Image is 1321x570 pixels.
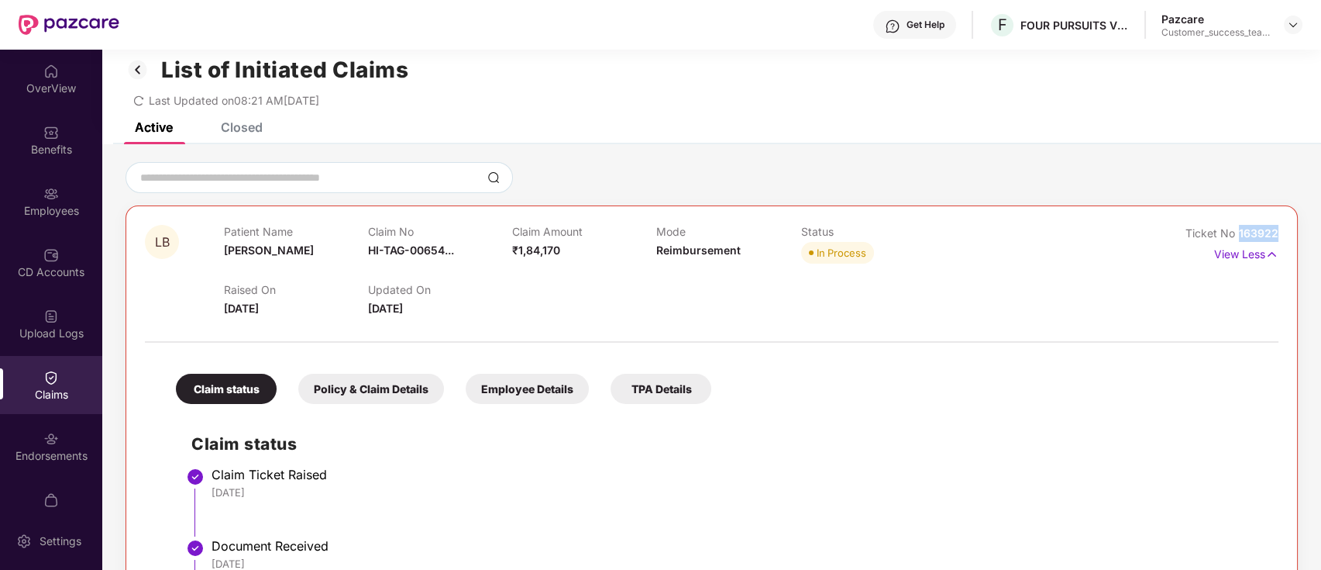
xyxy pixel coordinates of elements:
[1020,18,1129,33] div: FOUR PURSUITS VENTURES PRIVATE LIMITED
[998,16,1007,34] span: F
[155,236,170,249] span: LB
[817,245,866,261] div: In Process
[212,538,1263,554] div: Document Received
[43,431,59,447] img: svg+xml;base64,PHN2ZyBpZD0iRW5kb3JzZW1lbnRzIiB4bWxucz0iaHR0cDovL3d3dy53My5vcmcvMjAwMC9zdmciIHdpZH...
[224,302,259,315] span: [DATE]
[186,539,205,558] img: svg+xml;base64,PHN2ZyBpZD0iU3RlcC1Eb25lLTMyeDMyIiB4bWxucz0iaHR0cDovL3d3dy53My5vcmcvMjAwMC9zdmciIH...
[176,374,277,404] div: Claim status
[224,283,368,296] p: Raised On
[191,431,1263,457] h2: Claim status
[1265,246,1278,263] img: svg+xml;base64,PHN2ZyB4bWxucz0iaHR0cDovL3d3dy53My5vcmcvMjAwMC9zdmciIHdpZHRoPSIxNyIgaGVpZ2h0PSIxNy...
[368,225,512,238] p: Claim No
[149,94,319,107] span: Last Updated on 08:21 AM[DATE]
[43,64,59,79] img: svg+xml;base64,PHN2ZyBpZD0iSG9tZSIgeG1sbnM9Imh0dHA6Ly93d3cudzMub3JnLzIwMDAvc3ZnIiB3aWR0aD0iMjAiIG...
[512,225,656,238] p: Claim Amount
[487,171,500,184] img: svg+xml;base64,PHN2ZyBpZD0iU2VhcmNoLTMyeDMyIiB4bWxucz0iaHR0cDovL3d3dy53My5vcmcvMjAwMC9zdmciIHdpZH...
[212,467,1263,482] div: Claim Ticket Raised
[656,225,800,238] p: Mode
[212,485,1263,499] div: [DATE]
[221,119,263,135] div: Closed
[43,492,59,508] img: svg+xml;base64,PHN2ZyBpZD0iTXlfT3JkZXJzIiBkYXRhLW5hbWU9Ik15IE9yZGVycyIgeG1sbnM9Imh0dHA6Ly93d3cudz...
[1161,26,1270,39] div: Customer_success_team_lead
[43,370,59,385] img: svg+xml;base64,PHN2ZyBpZD0iQ2xhaW0iIHhtbG5zPSJodHRwOi8vd3d3LnczLm9yZy8yMDAwL3N2ZyIgd2lkdGg9IjIwIi...
[43,309,59,324] img: svg+xml;base64,PHN2ZyBpZD0iVXBsb2FkX0xvZ3MiIGRhdGEtbmFtZT0iVXBsb2FkIExvZ3MiIHhtbG5zPSJodHRwOi8vd3...
[611,374,711,404] div: TPA Details
[224,244,314,257] span: [PERSON_NAME]
[466,374,589,404] div: Employee Details
[1239,226,1278,240] span: 163922
[43,247,59,263] img: svg+xml;base64,PHN2ZyBpZD0iQ0RfQWNjb3VudHMiIGRhdGEtbmFtZT0iQ0QgQWNjb3VudHMiIHhtbG5zPSJodHRwOi8vd3...
[186,468,205,486] img: svg+xml;base64,PHN2ZyBpZD0iU3RlcC1Eb25lLTMyeDMyIiB4bWxucz0iaHR0cDovL3d3dy53My5vcmcvMjAwMC9zdmciIH...
[906,19,944,31] div: Get Help
[801,225,945,238] p: Status
[368,283,512,296] p: Updated On
[135,119,173,135] div: Active
[368,302,403,315] span: [DATE]
[1161,12,1270,26] div: Pazcare
[1185,226,1239,240] span: Ticket No
[43,186,59,202] img: svg+xml;base64,PHN2ZyBpZD0iRW1wbG95ZWVzIiB4bWxucz0iaHR0cDovL3d3dy53My5vcmcvMjAwMC9zdmciIHdpZHRoPS...
[43,125,59,140] img: svg+xml;base64,PHN2ZyBpZD0iQmVuZWZpdHMiIHhtbG5zPSJodHRwOi8vd3d3LnczLm9yZy8yMDAwL3N2ZyIgd2lkdGg9Ij...
[126,57,150,83] img: svg+xml;base64,PHN2ZyB3aWR0aD0iMzIiIGhlaWdodD0iMzIiIHZpZXdCb3g9IjAgMCAzMiAzMiIgZmlsbD0ibm9uZSIgeG...
[161,57,408,83] h1: List of Initiated Claims
[512,244,560,257] span: ₹1,84,170
[1214,242,1278,263] p: View Less
[16,534,32,549] img: svg+xml;base64,PHN2ZyBpZD0iU2V0dGluZy0yMHgyMCIgeG1sbnM9Imh0dHA6Ly93d3cudzMub3JnLzIwMDAvc3ZnIiB3aW...
[885,19,900,34] img: svg+xml;base64,PHN2ZyBpZD0iSGVscC0zMngzMiIgeG1sbnM9Imh0dHA6Ly93d3cudzMub3JnLzIwMDAvc3ZnIiB3aWR0aD...
[656,244,741,257] span: Reimbursement
[19,15,119,35] img: New Pazcare Logo
[35,534,86,549] div: Settings
[298,374,444,404] div: Policy & Claim Details
[1287,19,1299,31] img: svg+xml;base64,PHN2ZyBpZD0iRHJvcGRvd24tMzJ4MzIiIHhtbG5zPSJodHRwOi8vd3d3LnczLm9yZy8yMDAwL3N2ZyIgd2...
[224,225,368,238] p: Patient Name
[368,244,454,257] span: HI-TAG-00654...
[133,94,144,107] span: redo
